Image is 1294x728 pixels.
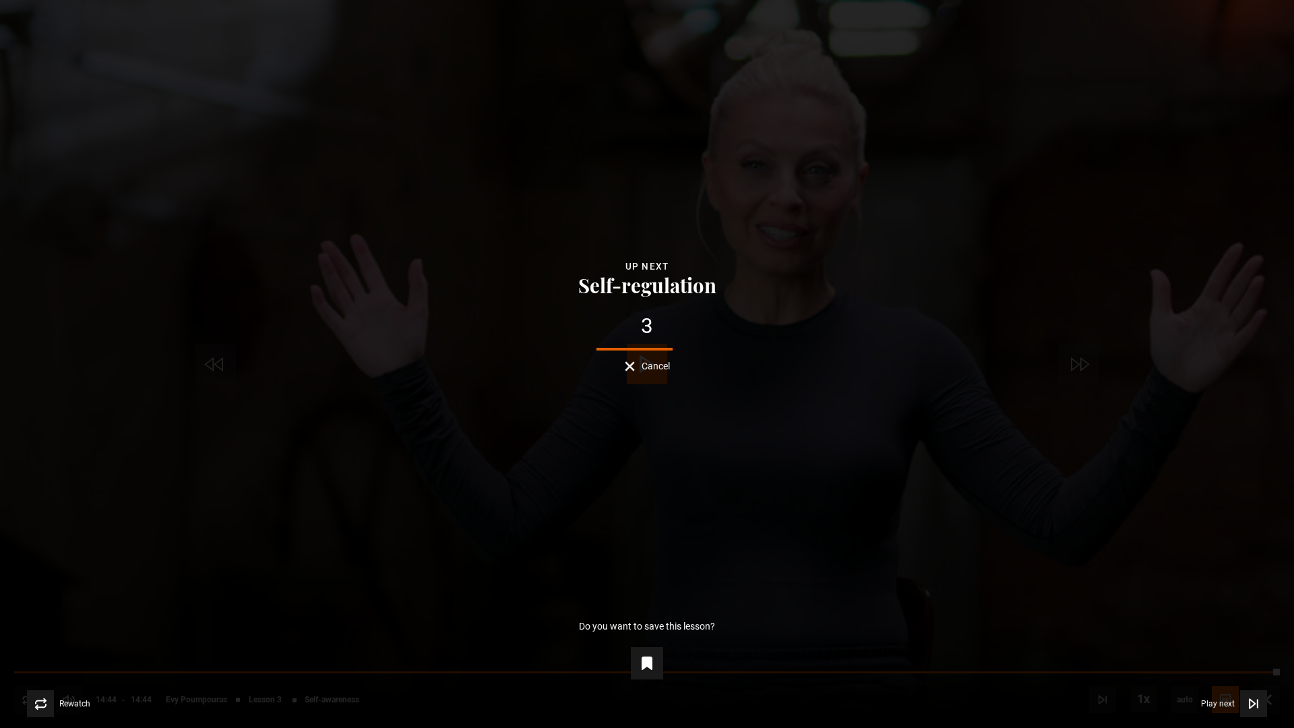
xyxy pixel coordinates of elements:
span: Cancel [642,361,670,371]
div: 3 [22,315,1272,337]
div: Up next [22,259,1272,274]
button: Self-regulation [574,274,720,295]
button: Rewatch [27,690,90,717]
span: Rewatch [59,700,90,708]
button: Cancel [625,361,670,371]
span: Play next [1201,700,1235,708]
button: Play next [1201,690,1267,717]
p: Do you want to save this lesson? [579,621,715,631]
